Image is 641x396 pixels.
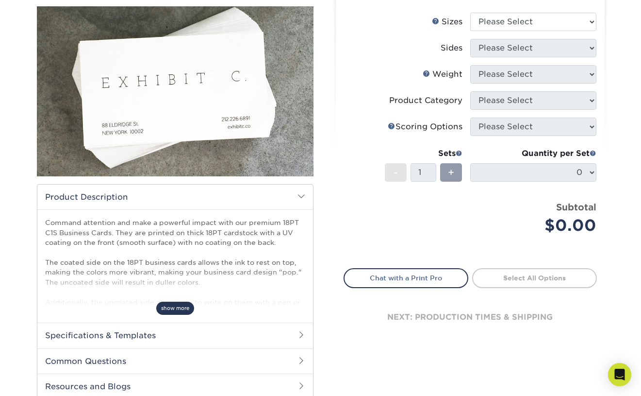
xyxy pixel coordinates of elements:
p: Command attention and make a powerful impact with our premium 18PT C1S Business Cards. They are p... [45,218,305,356]
span: + [448,165,454,180]
div: Scoring Options [388,121,462,133]
strong: Subtotal [556,202,596,212]
h2: Product Description [37,185,313,209]
div: next: production times & shipping [344,288,597,346]
div: $0.00 [477,214,596,237]
div: Product Category [389,95,462,106]
div: Open Intercom Messenger [608,363,631,386]
span: show more [156,302,194,315]
div: Sets [385,148,462,159]
div: Quantity per Set [470,148,596,159]
div: Sides [441,42,462,54]
a: Chat with a Print Pro [344,268,468,288]
div: Sizes [432,16,462,28]
h2: Common Questions [37,348,313,374]
h2: Specifications & Templates [37,323,313,348]
span: - [394,165,398,180]
div: Weight [423,69,462,80]
a: Select All Options [472,268,597,288]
